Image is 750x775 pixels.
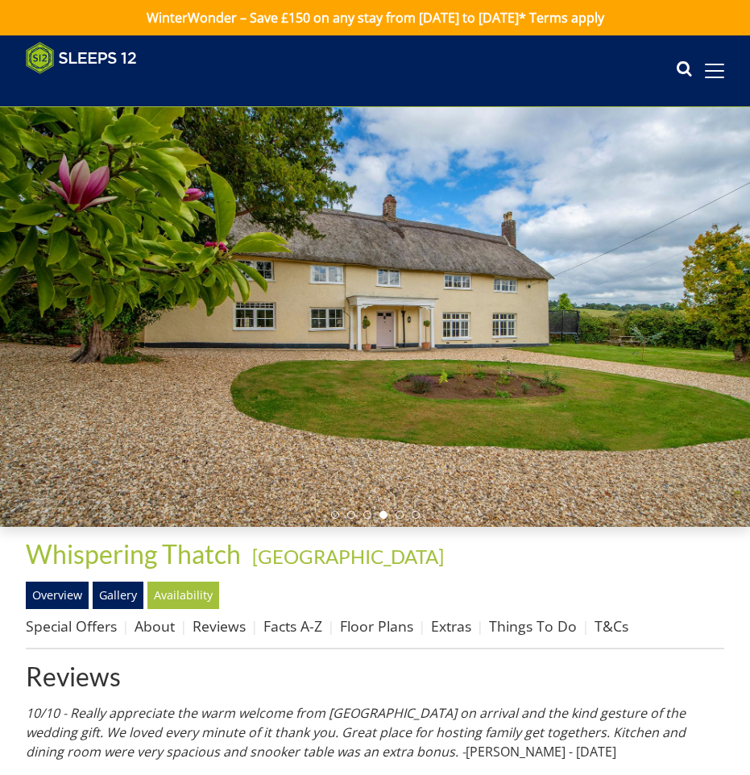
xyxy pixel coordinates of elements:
a: Special Offers [26,616,117,636]
a: Overview [26,582,89,609]
a: Gallery [93,582,143,609]
a: About [135,616,175,636]
img: Sleeps 12 [26,42,137,74]
a: Floor Plans [340,616,413,636]
a: [GEOGRAPHIC_DATA] [252,545,444,568]
em: 10/10 - Really appreciate the warm welcome from [GEOGRAPHIC_DATA] on arrival and the kind gesture... [26,704,686,760]
a: Reviews [26,662,724,690]
a: Reviews [193,616,246,636]
a: Whispering Thatch [26,538,246,570]
span: - [246,545,444,568]
span: Whispering Thatch [26,538,241,570]
a: T&Cs [595,616,628,636]
a: Availability [147,582,219,609]
p: [PERSON_NAME] - [DATE] [26,703,724,761]
a: Facts A-Z [263,616,322,636]
iframe: Customer reviews powered by Trustpilot [18,84,187,97]
a: Extras [431,616,471,636]
a: Things To Do [489,616,577,636]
